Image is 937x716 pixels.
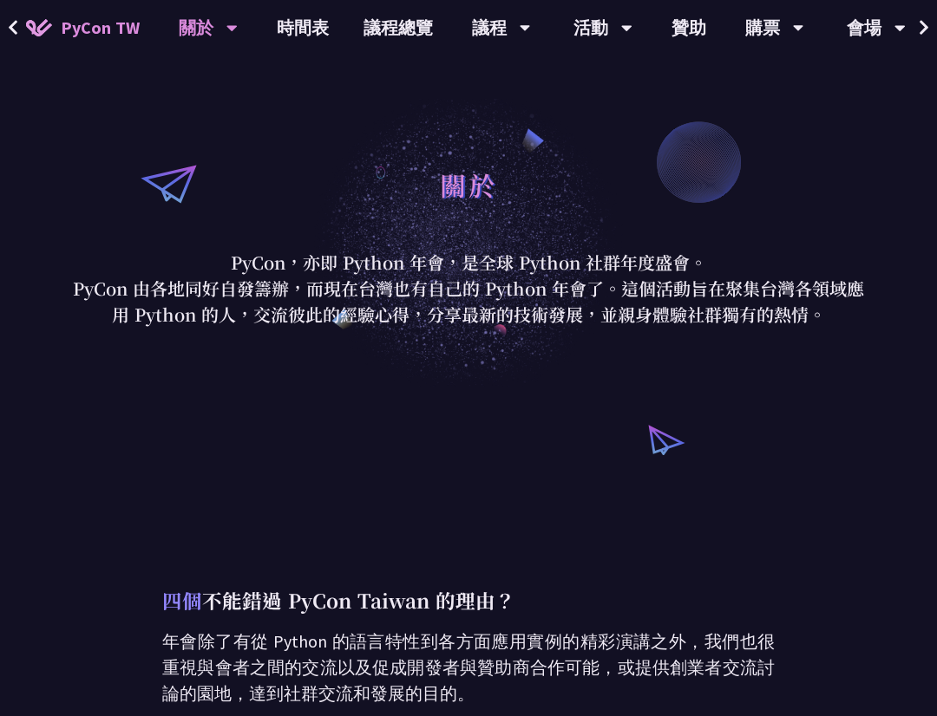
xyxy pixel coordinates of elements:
[162,628,775,706] p: 年會除了有從 Python 的語言特性到各方面應用實例的精彩演講之外，我們也很重視與會者之間的交流以及促成開發者與贊助商合作可能，或提供創業者交流討論的園地，達到社群交流和發展的目的。
[65,276,872,328] p: PyCon 由各地同好自發籌辦，而現在台灣也有自己的 Python 年會了。這個活動旨在聚集台灣各領域應用 Python 的人，交流彼此的經驗心得，分享最新的技術發展，並親身體驗社群獨有的熱情。
[440,159,497,211] h1: 關於
[65,250,872,276] p: PyCon，亦即 Python 年會，是全球 Python 社群年度盛會。
[61,15,140,41] span: PyCon TW
[26,19,52,36] img: Home icon of PyCon TW 2025
[9,6,157,49] a: PyCon TW
[162,586,202,614] span: 四個
[162,585,775,615] p: 不能錯過 PyCon Taiwan 的理由？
